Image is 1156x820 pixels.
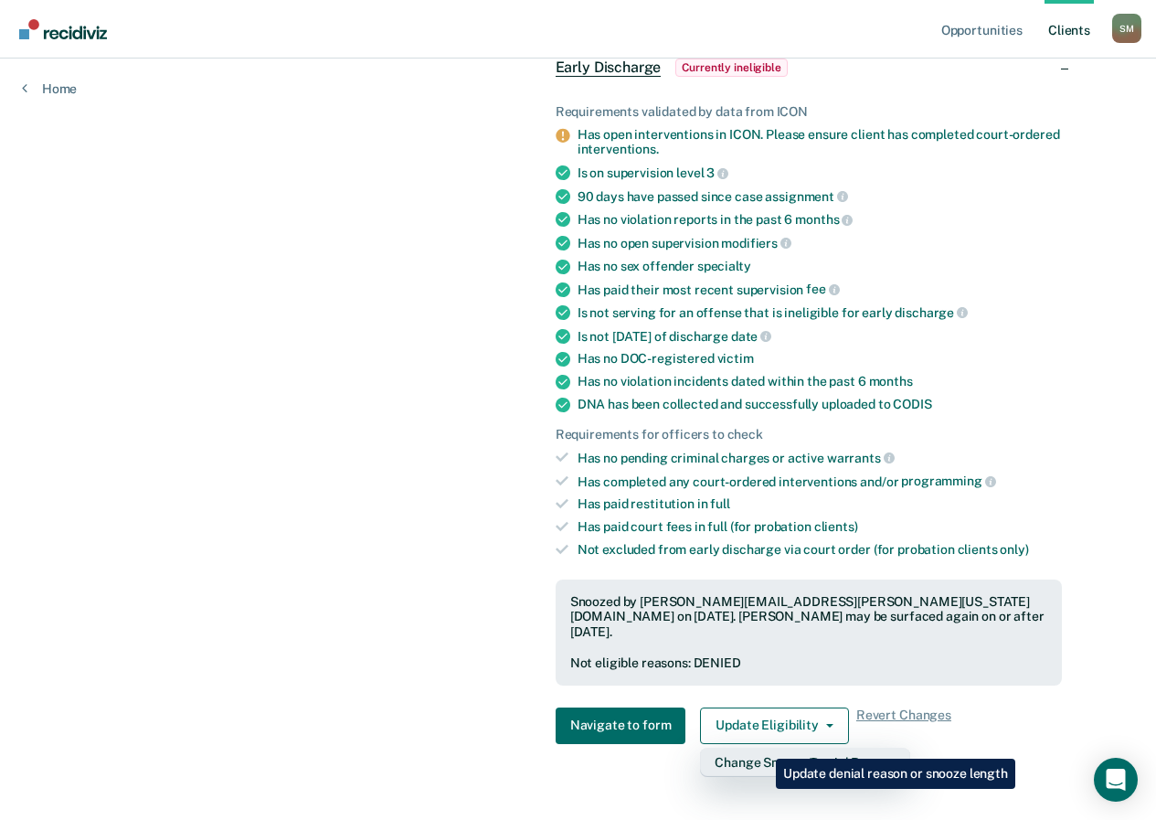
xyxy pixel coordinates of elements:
[578,519,1062,535] div: Has paid court fees in full (for probation
[578,127,1062,158] div: Has open interventions in ICON. Please ensure client has completed court-ordered interventions.
[578,235,1062,251] div: Has no open supervision
[1000,542,1028,557] span: only)
[578,351,1062,367] div: Has no DOC-registered
[556,104,1062,120] div: Requirements validated by data from ICON
[570,594,1047,640] div: Snoozed by [PERSON_NAME][EMAIL_ADDRESS][PERSON_NAME][US_STATE][DOMAIN_NAME] on [DATE]. [PERSON_NA...
[1112,14,1141,43] button: Profile dropdown button
[731,329,771,344] span: date
[717,351,754,366] span: victim
[578,304,1062,321] div: Is not serving for an offense that is ineligible for early
[556,708,686,744] button: Navigate to form
[578,328,1062,345] div: Is not [DATE] of discharge
[795,212,853,227] span: months
[697,259,751,273] span: specialty
[22,80,77,97] a: Home
[856,708,951,744] span: Revert Changes
[578,259,1062,274] div: Has no sex offender
[706,165,728,180] span: 3
[570,655,1047,671] div: Not eligible reasons: DENIED
[578,165,1062,181] div: Is on supervision level
[578,542,1062,558] div: Not excluded from early discharge via court order (for probation clients
[710,496,729,511] span: full
[806,282,839,296] span: fee
[869,374,913,389] span: months
[578,374,1062,389] div: Has no violation incidents dated within the past 6
[1094,758,1138,802] div: Open Intercom Messenger
[578,450,1062,466] div: Has no pending criminal charges or active
[1112,14,1141,43] div: S M
[19,19,107,39] img: Recidiviz
[827,451,895,465] span: warrants
[578,397,1062,412] div: DNA has been collected and successfully uploaded to
[893,397,931,411] span: CODIS
[895,305,968,320] span: discharge
[578,188,1062,205] div: 90 days have passed since case
[578,282,1062,298] div: Has paid their most recent supervision
[765,189,847,204] span: assignment
[578,211,1062,228] div: Has no violation reports in the past 6
[556,59,662,77] span: Early Discharge
[721,236,791,250] span: modifiers
[556,708,694,744] a: Navigate to form link
[541,38,1076,97] div: Early DischargeCurrently ineligible
[675,59,788,77] span: Currently ineligible
[700,708,848,744] button: Update Eligibility
[700,748,909,777] button: Change Snooze/Denial Reason
[814,519,858,534] span: clients)
[578,496,1062,512] div: Has paid restitution in
[901,474,995,488] span: programming
[578,474,1062,490] div: Has completed any court-ordered interventions and/or
[556,427,1062,442] div: Requirements for officers to check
